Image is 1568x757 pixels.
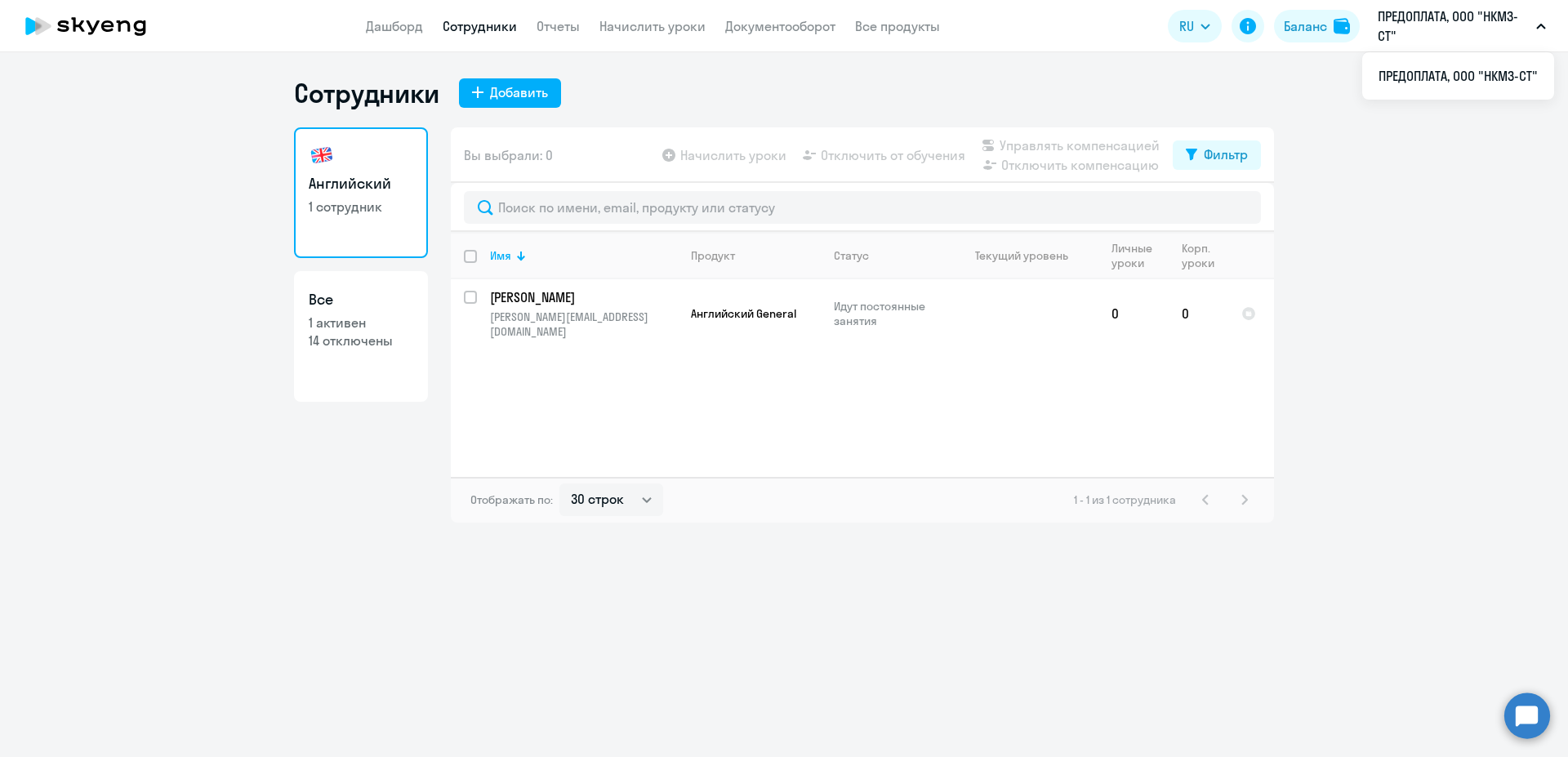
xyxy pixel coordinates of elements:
div: Статус [834,248,946,263]
p: ПРЕДОПЛАТА, ООО "НКМЗ-СТ" [1378,7,1530,46]
div: Добавить [490,82,548,102]
div: Личные уроки [1111,241,1153,270]
p: 1 сотрудник [309,198,413,216]
img: balance [1334,18,1350,34]
p: 1 активен [309,314,413,332]
span: Отображать по: [470,492,553,507]
h1: Сотрудники [294,77,439,109]
td: 0 [1098,279,1169,348]
span: Вы выбрали: 0 [464,145,553,165]
a: Отчеты [537,18,580,34]
ul: RU [1362,52,1554,100]
div: Фильтр [1204,145,1248,164]
span: 1 - 1 из 1 сотрудника [1074,492,1176,507]
button: ПРЕДОПЛАТА, ООО "НКМЗ-СТ" [1370,7,1554,46]
input: Поиск по имени, email, продукту или статусу [464,191,1261,224]
a: Английский1 сотрудник [294,127,428,258]
button: Балансbalance [1274,10,1360,42]
a: Документооборот [725,18,835,34]
img: english [309,142,335,168]
button: Добавить [459,78,561,108]
h3: Английский [309,173,413,194]
div: Текущий уровень [975,248,1068,263]
div: Корп. уроки [1182,241,1227,270]
span: RU [1179,16,1194,36]
span: Английский General [691,306,796,321]
div: Продукт [691,248,735,263]
div: Текущий уровень [960,248,1098,263]
button: Фильтр [1173,140,1261,170]
p: [PERSON_NAME][EMAIL_ADDRESS][DOMAIN_NAME] [490,309,677,339]
a: [PERSON_NAME] [490,288,677,306]
div: Баланс [1284,16,1327,36]
p: 14 отключены [309,332,413,350]
button: RU [1168,10,1222,42]
a: Все продукты [855,18,940,34]
div: Продукт [691,248,820,263]
div: Личные уроки [1111,241,1168,270]
div: Имя [490,248,677,263]
a: Все1 активен14 отключены [294,271,428,402]
p: [PERSON_NAME] [490,288,675,306]
div: Статус [834,248,869,263]
a: Начислить уроки [599,18,706,34]
h3: Все [309,289,413,310]
div: Имя [490,248,511,263]
p: Идут постоянные занятия [834,299,946,328]
div: Корп. уроки [1182,241,1214,270]
a: Дашборд [366,18,423,34]
a: Сотрудники [443,18,517,34]
td: 0 [1169,279,1228,348]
